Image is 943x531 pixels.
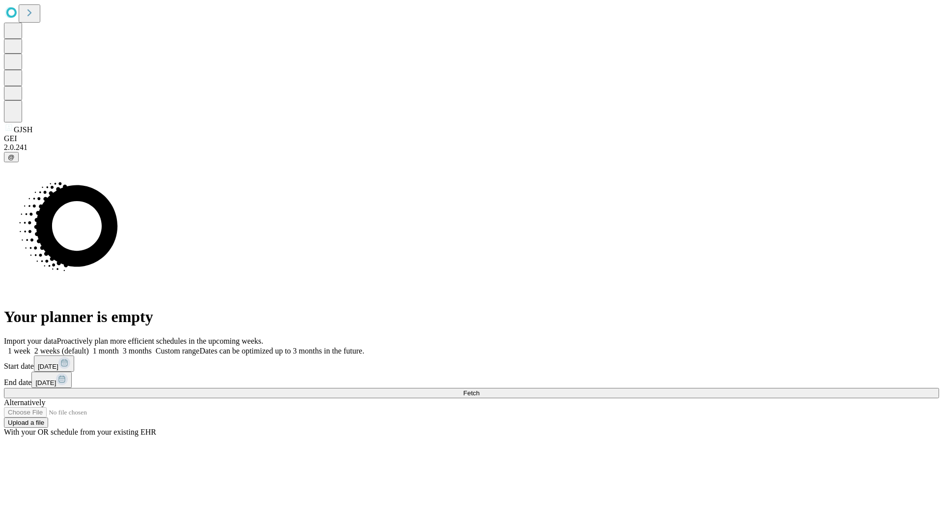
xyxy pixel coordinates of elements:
span: @ [8,153,15,161]
div: GEI [4,134,939,143]
span: Dates can be optimized up to 3 months in the future. [199,347,364,355]
div: 2.0.241 [4,143,939,152]
span: 1 month [93,347,119,355]
button: [DATE] [31,372,72,388]
span: Custom range [156,347,199,355]
span: GJSH [14,125,32,134]
h1: Your planner is empty [4,308,939,326]
span: 2 weeks (default) [34,347,89,355]
span: [DATE] [38,363,58,370]
button: Upload a file [4,417,48,428]
span: With your OR schedule from your existing EHR [4,428,156,436]
span: [DATE] [35,379,56,386]
div: End date [4,372,939,388]
span: 3 months [123,347,152,355]
button: [DATE] [34,355,74,372]
span: Import your data [4,337,57,345]
span: Proactively plan more efficient schedules in the upcoming weeks. [57,337,263,345]
span: Fetch [463,389,479,397]
div: Start date [4,355,939,372]
button: Fetch [4,388,939,398]
span: Alternatively [4,398,45,407]
button: @ [4,152,19,162]
span: 1 week [8,347,30,355]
